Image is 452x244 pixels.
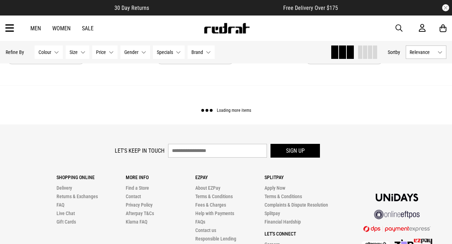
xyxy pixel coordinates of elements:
button: Brand [188,45,215,59]
span: Specials [157,49,173,55]
a: FAQ [56,202,64,208]
a: Women [52,25,71,32]
p: Ezpay [195,175,265,180]
span: Brand [191,49,203,55]
a: Live Chat [56,211,75,216]
span: Colour [38,49,51,55]
a: Afterpay T&Cs [126,211,154,216]
a: Complaints & Dispute Resolution [264,202,328,208]
a: Financial Hardship [264,219,301,225]
a: Help with Payments [195,211,234,216]
span: Gender [124,49,138,55]
img: Unidays [376,194,418,201]
span: Size [70,49,78,55]
a: Men [30,25,41,32]
button: Gender [120,45,150,59]
button: Colour [35,45,63,59]
a: About EZPay [195,185,220,191]
img: DPS [363,226,430,232]
a: Contact [126,194,141,199]
img: Redrat logo [203,23,250,33]
p: Splitpay [264,175,334,180]
span: 30 Day Returns [114,5,149,11]
a: FAQs [195,219,205,225]
button: Sortby [388,48,400,56]
a: Sale [82,25,94,32]
label: Let's keep in touch [115,147,165,154]
p: Refine By [6,49,24,55]
button: Specials [153,45,185,59]
a: Fees & Charges [195,202,226,208]
span: by [395,49,400,55]
a: Find a Store [126,185,149,191]
a: Responsible Lending [195,236,236,242]
a: Contact us [195,227,216,233]
button: Size [66,45,89,59]
a: Apply Now [264,185,285,191]
a: Terms & Conditions [195,194,233,199]
span: Relevance [410,49,435,55]
span: Price [96,49,106,55]
button: Relevance [406,45,446,59]
a: Splitpay [264,211,280,216]
button: Sign up [270,144,320,158]
a: Gift Cards [56,219,76,225]
p: More Info [126,175,195,180]
span: Free Delivery Over $175 [283,5,338,11]
span: Loading more items [217,108,251,113]
p: Let's Connect [264,231,334,237]
a: Delivery [56,185,72,191]
p: Shopping Online [56,175,126,180]
iframe: Customer reviews powered by Trustpilot [163,4,269,11]
button: Price [92,45,118,59]
a: Privacy Policy [126,202,153,208]
a: Klarna FAQ [126,219,147,225]
img: online eftpos [374,210,420,219]
a: Returns & Exchanges [56,194,98,199]
a: Terms & Conditions [264,194,302,199]
button: Open LiveChat chat widget [6,3,27,24]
